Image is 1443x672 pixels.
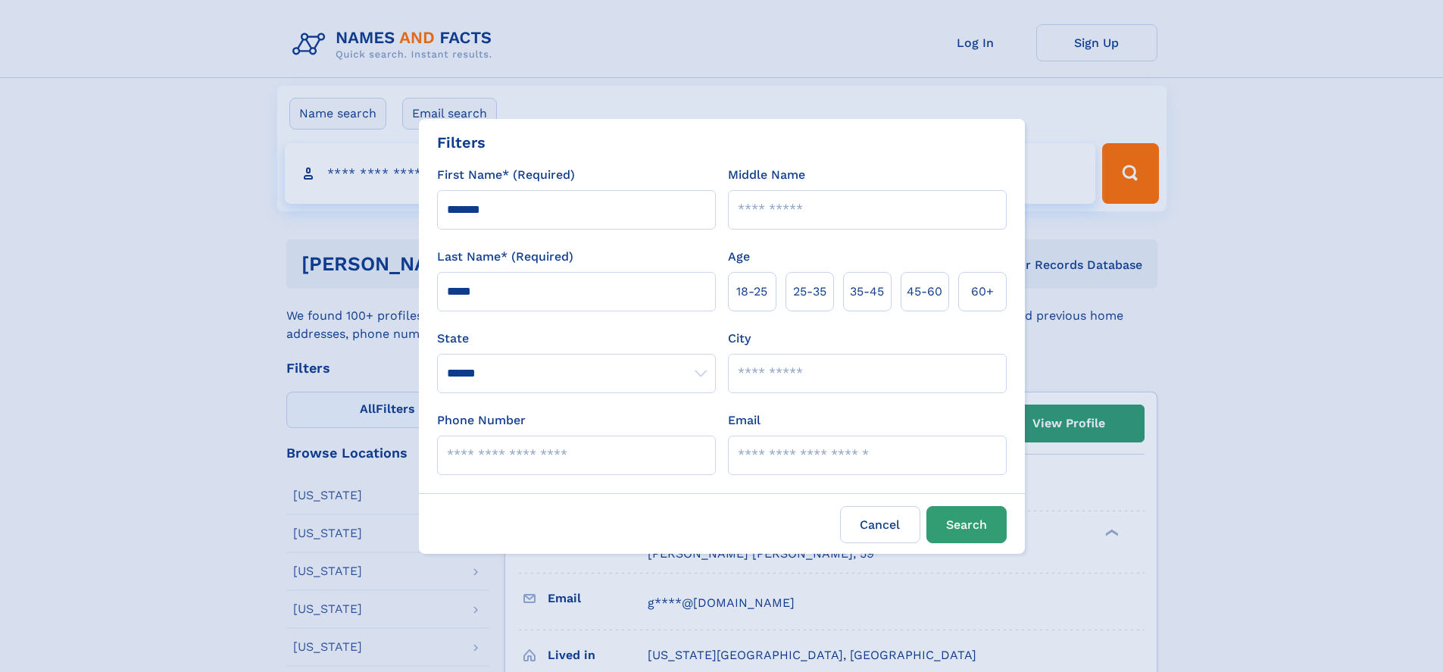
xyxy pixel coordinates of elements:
label: Middle Name [728,166,805,184]
span: 45‑60 [907,283,942,301]
label: Last Name* (Required) [437,248,573,266]
label: City [728,330,751,348]
span: 18‑25 [736,283,767,301]
label: Cancel [840,506,920,543]
button: Search [926,506,1007,543]
span: 35‑45 [850,283,884,301]
label: Age [728,248,750,266]
label: Email [728,411,761,430]
div: Filters [437,131,486,154]
span: 25‑35 [793,283,826,301]
label: First Name* (Required) [437,166,575,184]
label: State [437,330,716,348]
span: 60+ [971,283,994,301]
label: Phone Number [437,411,526,430]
